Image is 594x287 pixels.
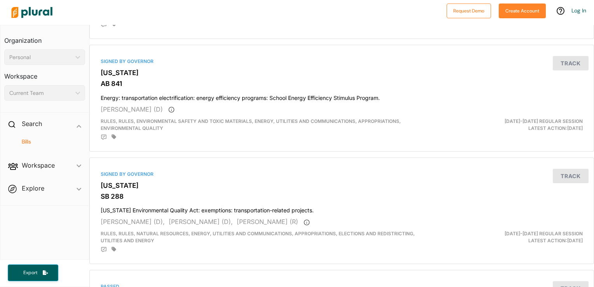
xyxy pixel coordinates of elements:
[22,119,42,128] h2: Search
[101,91,583,101] h4: Energy: transportation electrification: energy efficiency programs: School Energy Efficiency Stim...
[505,118,583,124] span: [DATE]-[DATE] Regular Session
[18,269,43,276] span: Export
[101,182,583,189] h3: [US_STATE]
[447,3,491,18] button: Request Demo
[447,6,491,14] a: Request Demo
[101,192,583,200] h3: SB 288
[101,203,583,214] h4: [US_STATE] Environmental Quality Act: exemptions: transportation-related projects.
[424,118,589,132] div: Latest Action: [DATE]
[9,53,72,61] div: Personal
[571,7,586,14] a: Log In
[101,218,165,226] span: [PERSON_NAME] (D),
[101,134,107,140] div: Add Position Statement
[101,80,583,87] h3: AB 841
[12,138,81,145] a: Bills
[424,230,589,244] div: Latest Action: [DATE]
[101,58,583,65] div: Signed by Governor
[101,105,163,113] span: [PERSON_NAME] (D)
[4,29,85,46] h3: Organization
[553,169,589,183] button: Track
[505,231,583,236] span: [DATE]-[DATE] Regular Session
[112,247,116,252] div: Add tags
[169,218,233,226] span: [PERSON_NAME] (D),
[9,89,72,97] div: Current Team
[499,3,546,18] button: Create Account
[112,134,116,140] div: Add tags
[101,171,583,178] div: Signed by Governor
[101,118,401,131] span: Rules, Rules, Environmental Safety and Toxic Materials, Energy, Utilities and Communications, App...
[101,247,107,253] div: Add Position Statement
[4,65,85,82] h3: Workspace
[8,264,58,281] button: Export
[553,56,589,70] button: Track
[237,218,298,226] span: [PERSON_NAME] (R)
[101,231,415,243] span: Rules, Rules, Natural Resources, Energy, Utilities and Communications, Appropriations, Elections ...
[101,69,583,77] h3: [US_STATE]
[499,6,546,14] a: Create Account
